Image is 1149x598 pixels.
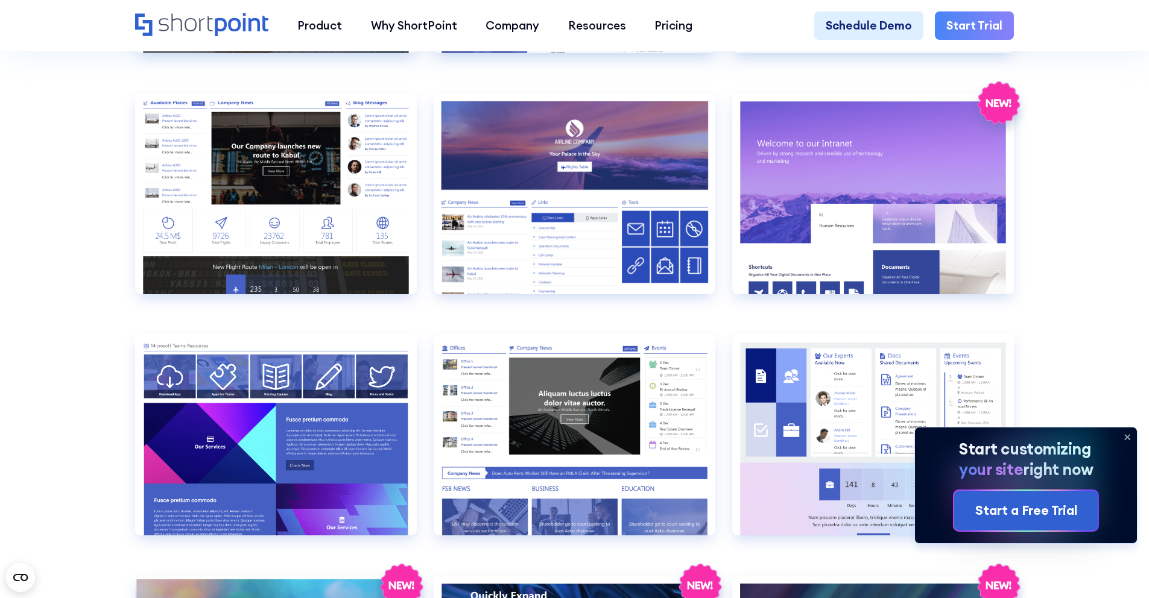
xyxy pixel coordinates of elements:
[975,501,1077,520] div: Start a Free Trial
[434,93,715,317] a: Employees Directory 4
[732,335,1014,558] a: HR 3
[568,17,626,34] div: Resources
[371,17,457,34] div: Why ShortPoint
[954,491,1098,530] a: Start a Free Trial
[935,11,1014,40] a: Start Trial
[732,93,1014,317] a: Enterprise 1
[471,11,554,40] a: Company
[6,563,35,592] button: Open CMP widget
[283,11,356,40] a: Product
[654,17,692,34] div: Pricing
[641,11,707,40] a: Pricing
[814,11,923,40] a: Schedule Demo
[297,17,342,34] div: Product
[135,93,417,317] a: Employees Directory 3
[356,11,472,40] a: Why ShortPoint
[1089,540,1149,598] iframe: Chat Widget
[135,13,268,38] a: Home
[486,17,539,34] div: Company
[554,11,641,40] a: Resources
[135,335,417,558] a: HR 1
[434,335,715,558] a: HR 2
